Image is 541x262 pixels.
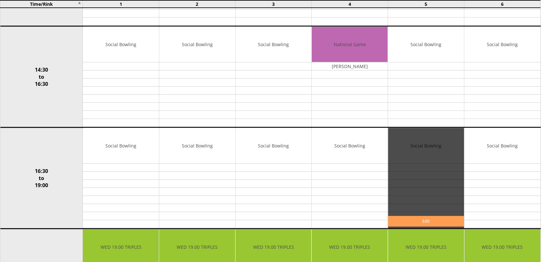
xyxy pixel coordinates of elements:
td: Social Bowling [236,26,312,62]
td: 16:30 to 19:00 [0,127,83,229]
td: Social Bowling [465,26,541,62]
td: Social Bowling [312,128,388,164]
td: 2 [159,0,235,8]
td: Social Bowling [465,128,541,164]
td: Social Bowling [236,128,312,164]
td: 5 [388,0,464,8]
td: 4 [312,0,388,8]
td: Social Bowling [83,26,159,62]
td: Social Bowling [388,26,464,62]
td: Social Bowling [83,128,159,164]
td: [PERSON_NAME] [312,62,388,70]
td: 14:30 to 16:30 [0,26,83,127]
a: Edit [388,216,464,227]
td: Time/Rink [0,0,83,8]
td: 3 [235,0,312,8]
td: Social Bowling [159,26,235,62]
td: 6 [464,0,541,8]
td: Social Bowling [159,128,235,164]
td: 1 [83,0,159,8]
td: National Game [312,26,388,62]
